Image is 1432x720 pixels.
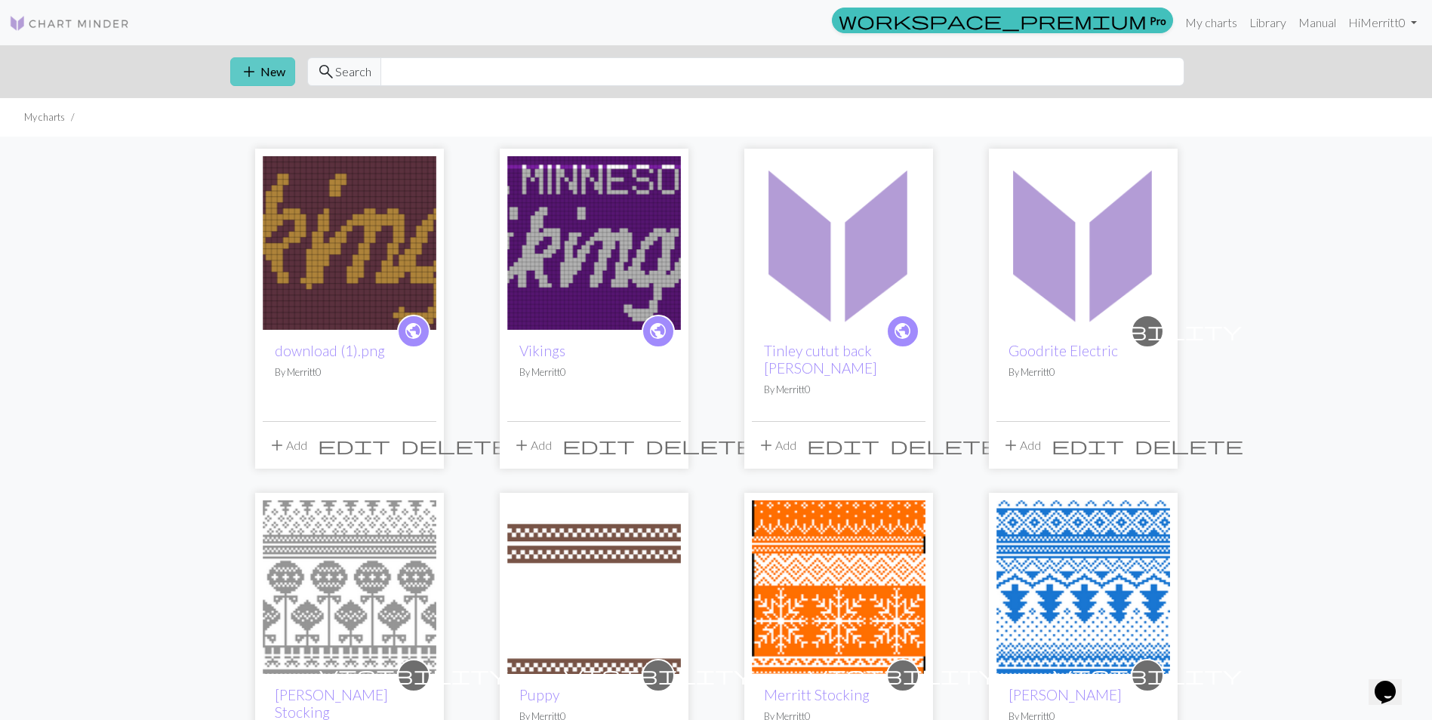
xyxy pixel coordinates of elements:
a: HiMerritt0 [1342,8,1423,38]
a: Vikings [507,234,681,248]
button: Edit [313,431,396,460]
span: search [317,61,335,82]
img: Merritt Stocking [752,500,925,674]
span: add [240,61,258,82]
span: visibility [319,663,508,687]
img: Dylan Stocking [996,500,1170,674]
a: public [397,315,430,348]
a: Merritt Stocking [764,686,870,703]
i: private [319,660,508,691]
button: Delete [1129,431,1249,460]
a: [PERSON_NAME] [1009,686,1122,703]
span: add [1002,435,1020,456]
span: edit [807,435,879,456]
span: delete [1135,435,1243,456]
button: Edit [557,431,640,460]
span: edit [562,435,635,456]
span: add [513,435,531,456]
a: Tinley cutut back tanko [752,234,925,248]
a: public [886,315,919,348]
p: By Merritt0 [519,365,669,380]
span: visibility [564,663,753,687]
i: Edit [562,436,635,454]
li: My charts [24,110,65,125]
span: add [268,435,286,456]
img: Vikings [507,156,681,330]
a: Dylan Stocking [996,578,1170,592]
button: Edit [1046,431,1129,460]
a: Vikings [519,342,565,359]
button: Edit [802,431,885,460]
button: Add [263,431,313,460]
i: Edit [807,436,879,454]
span: public [893,319,912,343]
img: Puppy [507,500,681,674]
button: Delete [640,431,759,460]
span: delete [890,435,999,456]
span: delete [645,435,754,456]
span: visibility [1053,319,1242,343]
a: Puppy [519,686,559,703]
img: download (1).png [263,156,436,330]
img: Logo [9,14,130,32]
a: public [642,315,675,348]
span: add [757,435,775,456]
i: public [404,316,423,346]
a: Puppy [507,578,681,592]
i: private [808,660,997,691]
a: download (1).png [275,342,385,359]
i: public [893,316,912,346]
i: private [1053,660,1242,691]
i: public [648,316,667,346]
button: Add [996,431,1046,460]
a: download (1).png [263,234,436,248]
button: Delete [396,431,515,460]
span: edit [318,435,390,456]
img: Carter Stocking [263,500,436,674]
img: Tinley cutut back tanko [752,156,925,330]
img: Goodrite Electric [996,156,1170,330]
a: Manual [1292,8,1342,38]
a: Carter Stocking [263,578,436,592]
span: workspace_premium [839,10,1147,31]
a: Goodrite Electric [1009,342,1118,359]
button: Add [752,431,802,460]
span: visibility [1053,663,1242,687]
p: By Merritt0 [275,365,424,380]
p: By Merritt0 [764,383,913,397]
span: delete [401,435,510,456]
span: Search [335,63,371,81]
span: public [648,319,667,343]
span: public [404,319,423,343]
i: Edit [1052,436,1124,454]
button: New [230,57,295,86]
i: private [564,660,753,691]
i: Edit [318,436,390,454]
a: Tinley cutut back [PERSON_NAME] [764,342,877,377]
button: Delete [885,431,1004,460]
button: Add [507,431,557,460]
p: By Merritt0 [1009,365,1158,380]
a: Pro [832,8,1173,33]
i: private [1053,316,1242,346]
a: My charts [1179,8,1243,38]
iframe: chat widget [1369,660,1417,705]
a: Merritt Stocking [752,578,925,592]
a: Library [1243,8,1292,38]
span: visibility [808,663,997,687]
span: edit [1052,435,1124,456]
a: Goodrite Electric [996,234,1170,248]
